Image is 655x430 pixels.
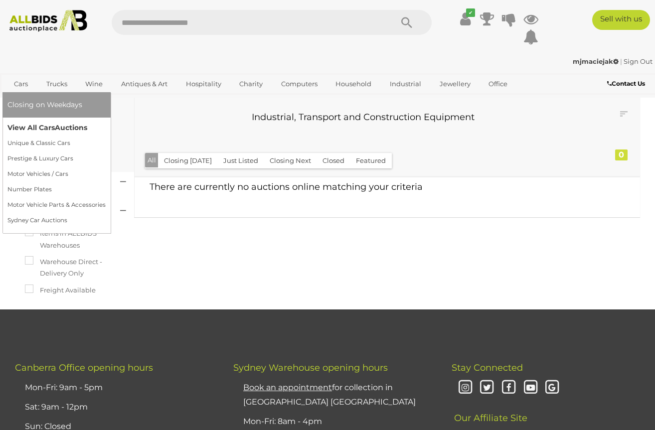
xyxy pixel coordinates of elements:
span: Stay Connected [452,362,523,373]
h3: Industrial, Transport and Construction Equipment [152,113,574,123]
label: Freight Available [25,285,96,296]
a: Charity [233,76,269,92]
a: Sell with us [592,10,650,30]
a: ✔ [458,10,473,28]
strong: mjmaciejak [573,57,619,65]
span: Sydney Warehouse opening hours [233,362,388,373]
button: Closed [317,153,350,168]
i: Facebook [500,379,517,397]
li: Mon-Fri: 9am - 5pm [22,378,208,398]
button: All [145,153,159,167]
a: Industrial [383,76,428,92]
a: Computers [275,76,324,92]
b: Contact Us [607,80,645,87]
div: 0 [615,149,628,160]
span: Canberra Office opening hours [15,362,153,373]
u: Book an appointment [243,383,332,392]
button: Featured [350,153,392,168]
a: Wine [79,76,109,92]
button: Closing Next [264,153,317,168]
span: There are currently no auctions online matching your criteria [150,181,423,192]
span: Our Affiliate Site [452,398,527,424]
i: Twitter [479,379,496,397]
a: Cars [7,76,34,92]
a: mjmaciejak [573,57,620,65]
label: Warehouse Direct - Delivery Only [25,256,124,280]
a: Trucks [40,76,74,92]
a: Jewellery [433,76,477,92]
li: Sat: 9am - 12pm [22,398,208,417]
img: Allbids.com.au [5,10,92,32]
button: Closing [DATE] [158,153,218,168]
a: Book an appointmentfor collection in [GEOGRAPHIC_DATA] [GEOGRAPHIC_DATA] [243,383,416,407]
button: Just Listed [217,153,264,168]
a: Contact Us [607,78,648,89]
a: Office [482,76,514,92]
label: Items in ALLBIDS Warehouses [25,228,124,251]
a: Antiques & Art [115,76,174,92]
i: Youtube [522,379,539,397]
a: Hospitality [179,76,228,92]
i: Instagram [457,379,474,397]
i: ✔ [466,8,475,17]
a: Household [329,76,378,92]
a: Sign Out [624,57,653,65]
button: Search [382,10,432,35]
i: Google [544,379,561,397]
span: | [620,57,622,65]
